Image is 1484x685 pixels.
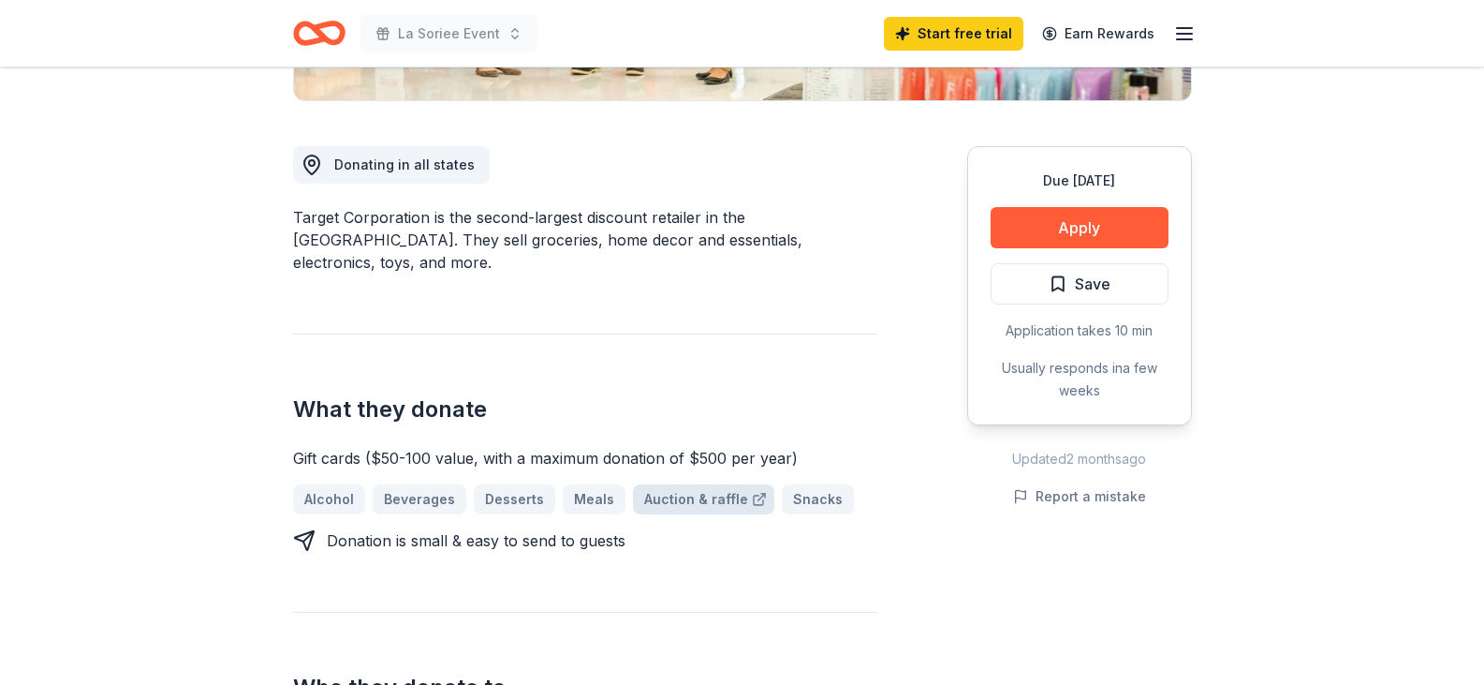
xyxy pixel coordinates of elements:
a: Home [293,11,345,55]
a: Earn Rewards [1031,17,1166,51]
div: Usually responds in a few weeks [991,357,1168,402]
button: Save [991,263,1168,305]
a: Beverages [373,484,466,514]
button: La Soriee Event [360,15,537,52]
a: Auction & raffle [633,484,774,514]
div: Donation is small & easy to send to guests [327,529,625,552]
button: Apply [991,207,1168,248]
a: Meals [563,484,625,514]
h2: What they donate [293,395,877,424]
div: Gift cards ($50-100 value, with a maximum donation of $500 per year) [293,447,877,469]
div: Application takes 10 min [991,320,1168,342]
span: La Soriee Event [398,22,500,45]
a: Snacks [782,484,854,514]
div: Due [DATE] [991,170,1168,192]
div: Target Corporation is the second-largest discount retailer in the [GEOGRAPHIC_DATA]. They sell gr... [293,206,877,274]
a: Alcohol [293,484,365,514]
span: Save [1075,272,1110,296]
div: Updated 2 months ago [967,448,1192,470]
span: Donating in all states [334,156,475,172]
button: Report a mistake [1013,485,1146,508]
a: Desserts [474,484,555,514]
a: Start free trial [884,17,1023,51]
